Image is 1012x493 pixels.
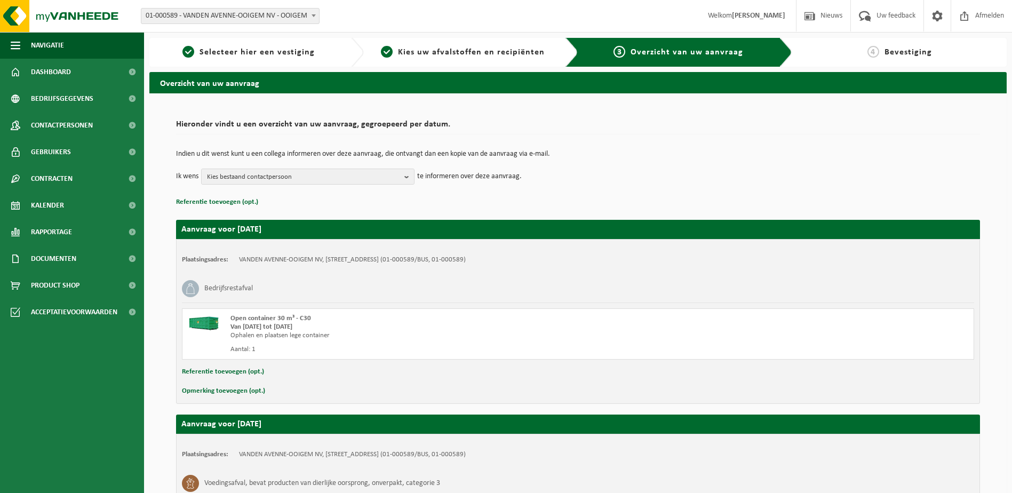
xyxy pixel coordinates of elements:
span: Product Shop [31,272,79,299]
h3: Bedrijfsrestafval [204,280,253,297]
span: Selecteer hier een vestiging [200,48,315,57]
div: Aantal: 1 [230,345,621,354]
strong: Aanvraag voor [DATE] [181,420,261,428]
h2: Hieronder vindt u een overzicht van uw aanvraag, gegroepeerd per datum. [176,120,980,134]
span: Overzicht van uw aanvraag [631,48,743,57]
strong: Aanvraag voor [DATE] [181,225,261,234]
h3: Voedingsafval, bevat producten van dierlijke oorsprong, onverpakt, categorie 3 [204,475,440,492]
span: 1 [182,46,194,58]
span: Contracten [31,165,73,192]
span: Navigatie [31,32,64,59]
button: Opmerking toevoegen (opt.) [182,384,265,398]
span: 3 [613,46,625,58]
button: Referentie toevoegen (opt.) [182,365,264,379]
img: HK-XC-30-GN-00.png [188,314,220,330]
span: Open container 30 m³ - C30 [230,315,311,322]
strong: Plaatsingsadres: [182,451,228,458]
span: Kies bestaand contactpersoon [207,169,400,185]
span: 01-000589 - VANDEN AVENNE-OOIGEM NV - OOIGEM [141,9,319,23]
a: 2Kies uw afvalstoffen en recipiënten [369,46,557,59]
span: Contactpersonen [31,112,93,139]
p: Ik wens [176,169,198,185]
strong: Plaatsingsadres: [182,256,228,263]
span: Bevestiging [884,48,932,57]
p: te informeren over deze aanvraag. [417,169,522,185]
span: Documenten [31,245,76,272]
button: Referentie toevoegen (opt.) [176,195,258,209]
span: Kies uw afvalstoffen en recipiënten [398,48,545,57]
span: Dashboard [31,59,71,85]
a: 1Selecteer hier een vestiging [155,46,342,59]
td: VANDEN AVENNE-OOIGEM NV, [STREET_ADDRESS] (01-000589/BUS, 01-000589) [239,450,466,459]
span: Bedrijfsgegevens [31,85,93,112]
td: VANDEN AVENNE-OOIGEM NV, [STREET_ADDRESS] (01-000589/BUS, 01-000589) [239,256,466,264]
strong: Van [DATE] tot [DATE] [230,323,292,330]
strong: [PERSON_NAME] [732,12,785,20]
button: Kies bestaand contactpersoon [201,169,415,185]
span: Acceptatievoorwaarden [31,299,117,325]
span: Kalender [31,192,64,219]
div: Ophalen en plaatsen lege container [230,331,621,340]
span: Gebruikers [31,139,71,165]
p: Indien u dit wenst kunt u een collega informeren over deze aanvraag, die ontvangt dan een kopie v... [176,150,980,158]
span: 4 [867,46,879,58]
span: Rapportage [31,219,72,245]
span: 01-000589 - VANDEN AVENNE-OOIGEM NV - OOIGEM [141,8,320,24]
span: 2 [381,46,393,58]
h2: Overzicht van uw aanvraag [149,72,1007,93]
